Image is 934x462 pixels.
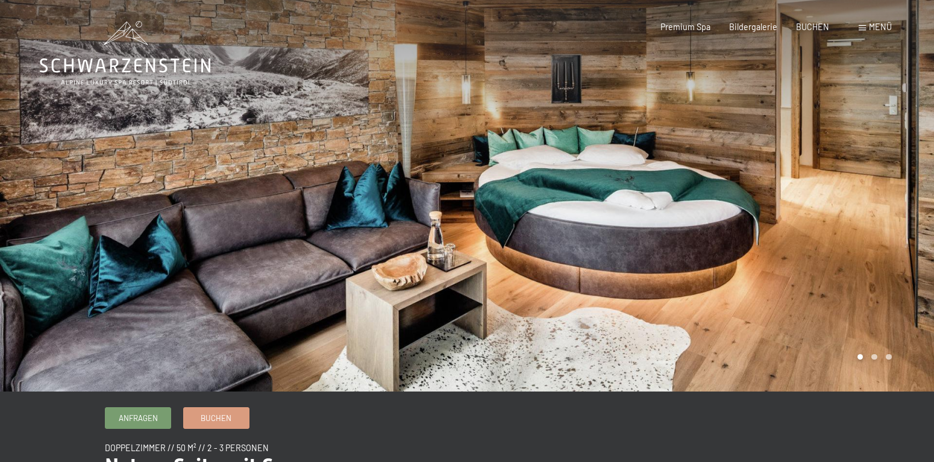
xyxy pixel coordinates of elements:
a: Buchen [184,408,249,428]
span: Anfragen [119,413,158,423]
a: BUCHEN [796,22,829,32]
span: Menü [869,22,892,32]
a: Anfragen [105,408,171,428]
a: Premium Spa [660,22,710,32]
a: Bildergalerie [729,22,777,32]
span: Buchen [201,413,231,423]
span: Doppelzimmer // 50 m² // 2 - 3 Personen [105,443,269,453]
